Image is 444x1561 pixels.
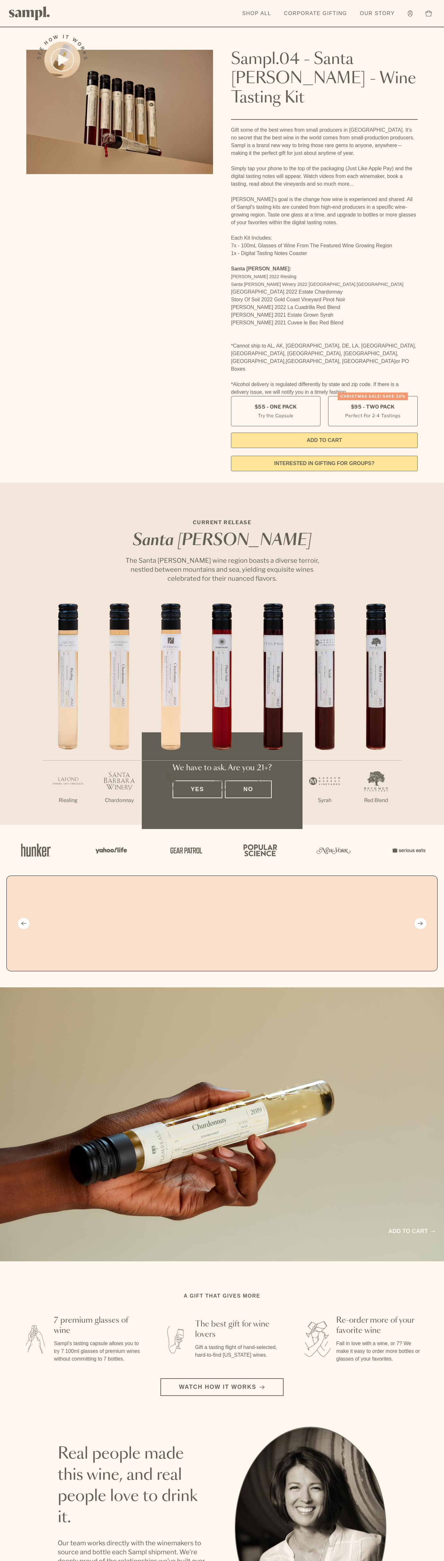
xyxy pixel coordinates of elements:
li: 3 / 7 [145,604,196,825]
button: See how it works [44,42,80,78]
p: Chardonnay [94,797,145,804]
span: $95 - Two Pack [351,403,395,410]
li: 7 / 7 [350,604,402,825]
a: Corporate Gifting [281,6,350,21]
span: $55 - One Pack [255,403,297,410]
a: Shop All [239,6,274,21]
small: Perfect For 2-4 Tastings [345,412,400,419]
li: 2 / 7 [94,604,145,825]
a: Our Story [357,6,398,21]
li: 5 / 7 [248,604,299,825]
p: Red Blend [350,797,402,804]
a: interested in gifting for groups? [231,456,418,471]
small: Try the Capsule [258,412,294,419]
img: Sampl.04 - Santa Barbara - Wine Tasting Kit [26,50,213,174]
li: 4 / 7 [196,604,248,825]
p: Pinot Noir [196,797,248,804]
div: Christmas SALE! Save 20% [338,392,408,400]
button: Add to Cart [231,433,418,448]
li: 1 / 7 [42,604,94,825]
p: Riesling [42,797,94,804]
img: Sampl logo [9,6,50,20]
button: Next slide [414,918,426,929]
p: Syrah [299,797,350,804]
a: Add to cart [388,1227,435,1236]
p: Red Blend [248,797,299,804]
p: Chardonnay [145,797,196,804]
li: 6 / 7 [299,604,350,825]
button: Previous slide [18,918,30,929]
